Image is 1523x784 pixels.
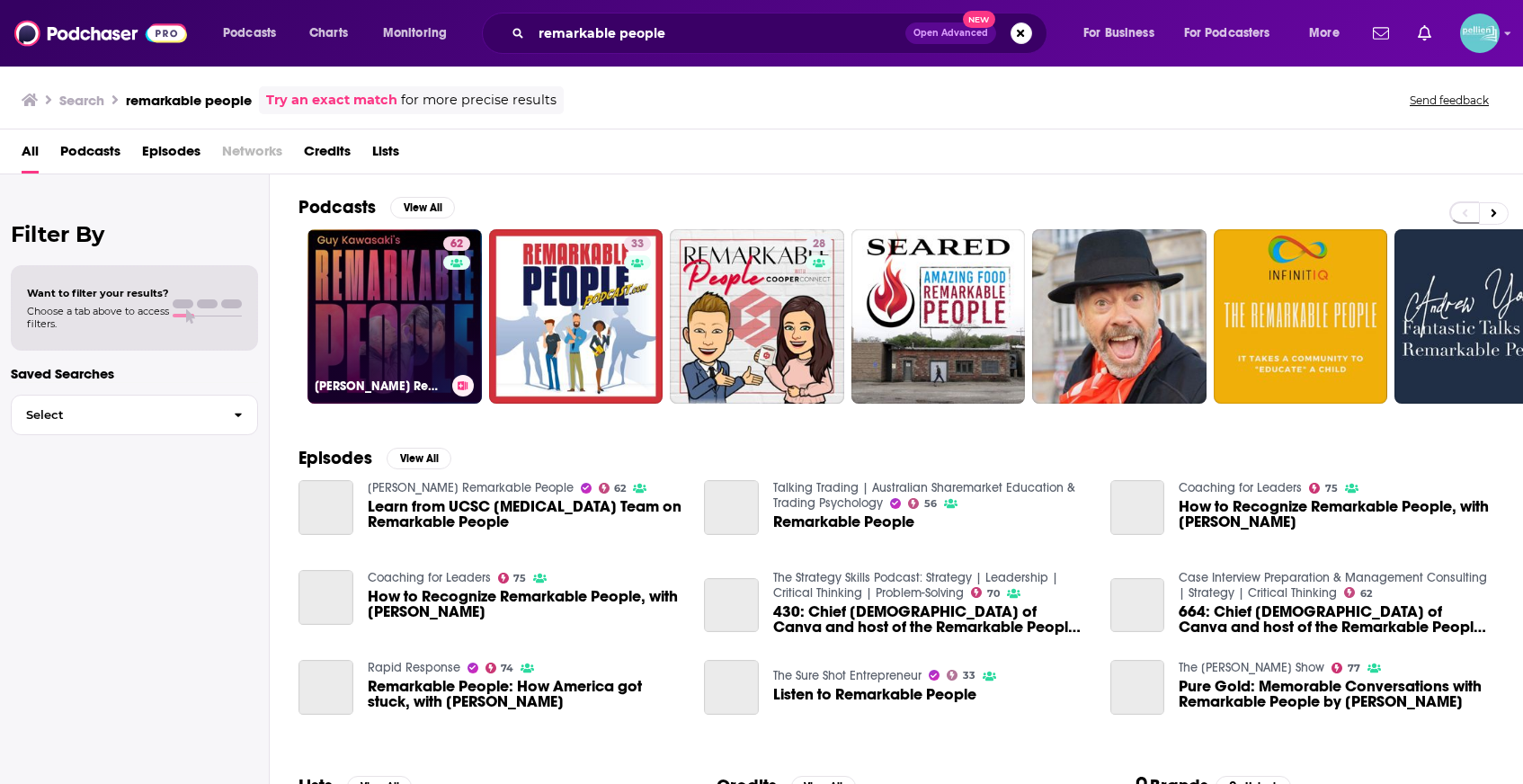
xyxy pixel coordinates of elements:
h3: Search [59,92,104,109]
a: 430: Chief evangelist of Canva and host of the Remarkable People podcast, Guy Kawasaki, on Lesson... [773,604,1089,635]
span: Remarkable People: How America got stuck, with [PERSON_NAME] [368,679,683,709]
span: How to Recognize Remarkable People, with [PERSON_NAME] [368,589,683,619]
button: Send feedback [1404,93,1494,108]
span: Logged in as JessicaPellien [1460,13,1500,53]
span: Podcasts [223,21,276,46]
button: open menu [1071,19,1177,48]
span: Choose a tab above to access filters. [27,305,169,330]
a: 33 [624,236,651,251]
span: 75 [513,575,526,583]
a: Rapid Response [368,660,460,675]
span: 33 [963,672,975,680]
a: Remarkable People [773,514,914,530]
a: 62 [443,236,470,251]
a: Show notifications dropdown [1411,18,1438,49]
a: 430: Chief evangelist of Canva and host of the Remarkable People podcast, Guy Kawasaki, on Lesson... [704,578,759,633]
a: Try an exact match [266,90,397,111]
a: How to Recognize Remarkable People, with Guy Kawasaki [1179,499,1494,530]
a: Coaching for Leaders [1179,480,1302,495]
a: Learn from UCSC Coronavirus Team on Remarkable People [298,480,353,535]
a: 62 [599,483,627,494]
a: Lists [372,137,399,174]
div: Search podcasts, credits, & more... [499,13,1064,54]
a: 33 [489,229,664,404]
button: open menu [210,19,299,48]
span: For Podcasters [1184,21,1270,46]
span: 62 [614,485,626,493]
a: EpisodesView All [298,447,451,469]
a: Pure Gold: Memorable Conversations with Remarkable People by Eamon Carr [1110,660,1165,715]
button: open menu [1172,19,1296,48]
span: Want to filter your results? [27,287,169,299]
a: The Strategy Skills Podcast: Strategy | Leadership | Critical Thinking | Problem-Solving [773,570,1058,601]
a: Remarkable People: How America got stuck, with Yoni Applebaum [368,679,683,709]
a: 28 [806,236,833,251]
a: 75 [1309,483,1338,494]
a: 28 [670,229,844,404]
a: 70 [971,587,1000,598]
h2: Filter By [11,221,258,247]
a: Charts [298,19,359,48]
a: Podcasts [60,137,120,174]
a: PodcastsView All [298,196,455,218]
a: How to Recognize Remarkable People, with Guy Kawasaki [298,570,353,625]
a: Episodes [142,137,200,174]
a: The Pat Kenny Show [1179,660,1324,675]
span: for more precise results [401,90,557,111]
button: Open AdvancedNew [905,22,996,44]
a: Pure Gold: Memorable Conversations with Remarkable People by Eamon Carr [1179,679,1494,709]
img: Podchaser - Follow, Share and Rate Podcasts [14,16,187,50]
span: 28 [813,236,825,254]
span: Monitoring [383,21,447,46]
span: How to Recognize Remarkable People, with [PERSON_NAME] [1179,499,1494,530]
a: How to Recognize Remarkable People, with Guy Kawasaki [368,589,683,619]
a: Case Interview Preparation & Management Consulting | Strategy | Critical Thinking [1179,570,1487,601]
span: 62 [450,236,463,254]
span: 664: Chief [DEMOGRAPHIC_DATA] of Canva and host of the Remarkable People podcast, [PERSON_NAME], ... [1179,604,1494,635]
span: Open Advanced [913,29,988,38]
a: 56 [908,498,937,509]
button: Show profile menu [1460,13,1500,53]
span: 56 [924,500,937,508]
a: Listen to Remarkable People [704,660,759,715]
span: More [1309,21,1340,46]
a: 62 [1344,587,1372,598]
a: Listen to Remarkable People [773,687,976,702]
span: Pure Gold: Memorable Conversations with Remarkable People by [PERSON_NAME] [1179,679,1494,709]
button: View All [390,197,455,218]
h2: Episodes [298,447,372,469]
a: Guy Kawasaki's Remarkable People [368,480,574,495]
a: All [22,137,39,174]
a: 664: Chief evangelist of Canva and host of the Remarkable People podcast, Guy Kawasaki, on Lesson... [1110,578,1165,633]
a: Learn from UCSC Coronavirus Team on Remarkable People [368,499,683,530]
img: User Profile [1460,13,1500,53]
span: Learn from UCSC [MEDICAL_DATA] Team on Remarkable People [368,499,683,530]
span: Charts [309,21,348,46]
span: Select [12,409,219,421]
a: The Sure Shot Entrepreneur [773,668,922,683]
a: 62[PERSON_NAME] Remarkable People [307,229,482,404]
a: Show notifications dropdown [1366,18,1396,49]
span: 70 [987,590,1000,598]
button: open menu [370,19,470,48]
span: 430: Chief [DEMOGRAPHIC_DATA] of Canva and host of the Remarkable People podcast, [PERSON_NAME], ... [773,604,1089,635]
a: Credits [304,137,351,174]
h2: Podcasts [298,196,376,218]
a: 664: Chief evangelist of Canva and host of the Remarkable People podcast, Guy Kawasaki, on Lesson... [1179,604,1494,635]
a: Remarkable People: How America got stuck, with Yoni Applebaum [298,660,353,715]
button: open menu [1296,19,1362,48]
span: 75 [1325,485,1338,493]
span: For Business [1083,21,1154,46]
button: Select [11,395,258,435]
input: Search podcasts, credits, & more... [531,19,905,48]
a: Coaching for Leaders [368,570,491,585]
span: 62 [1360,590,1372,598]
h3: remarkable people [126,92,252,109]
